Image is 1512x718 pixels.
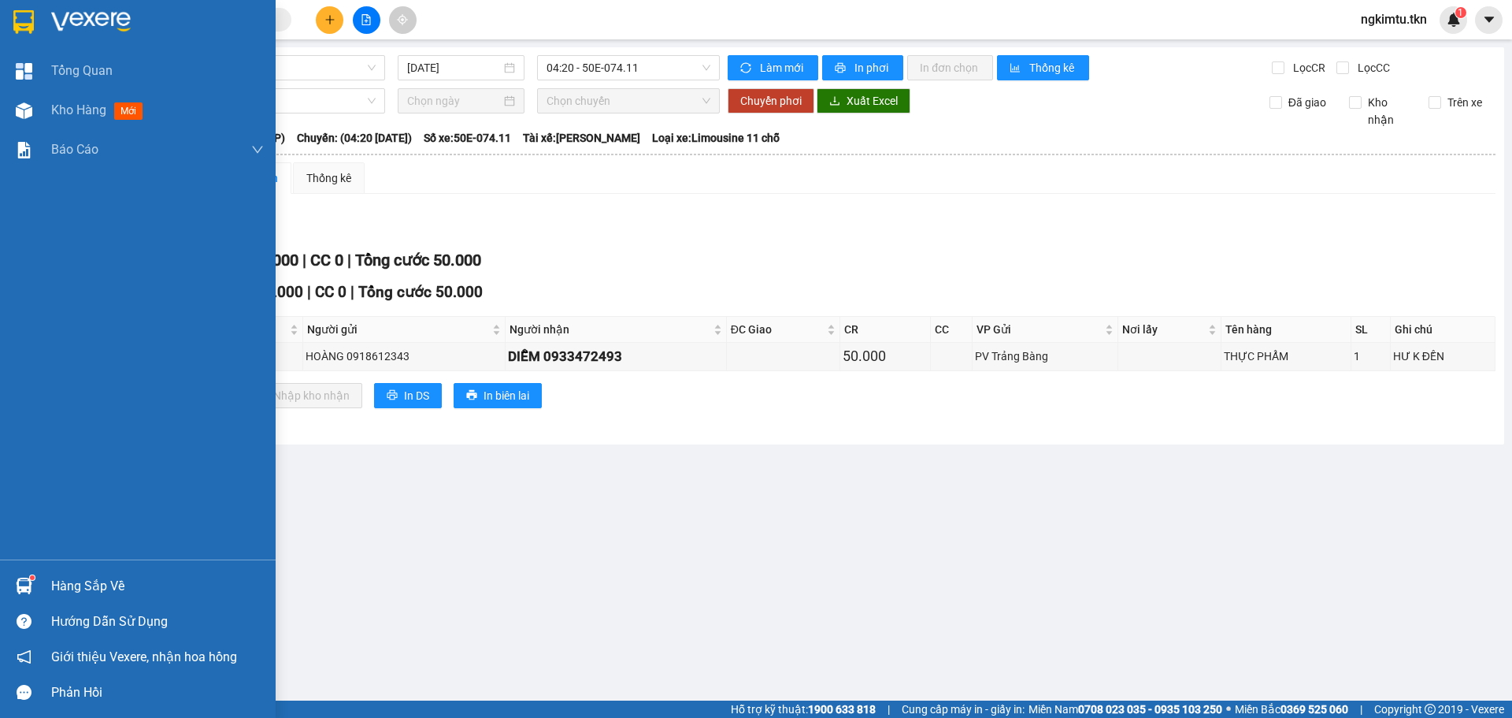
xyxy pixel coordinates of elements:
[16,142,32,158] img: solution-icon
[355,251,481,270] span: Tổng cước 50.000
[315,283,346,301] span: CC 0
[1224,348,1347,365] div: THỰC PHẨM
[297,129,412,147] span: Chuyến: (04:20 [DATE])
[1287,59,1328,76] span: Lọc CR
[358,283,483,301] span: Tổng cước 50.000
[233,283,303,301] span: CR 50.000
[1441,94,1488,111] span: Trên xe
[547,56,710,80] span: 04:20 - 50E-074.11
[976,321,1102,338] span: VP Gửi
[389,6,417,34] button: aim
[306,348,502,365] div: HOÀNG 0918612343
[316,6,343,34] button: plus
[1351,317,1391,343] th: SL
[1028,701,1222,718] span: Miền Nam
[51,575,264,598] div: Hàng sắp về
[374,383,442,408] button: printerIn DS
[728,55,818,80] button: syncLàm mới
[1354,348,1388,365] div: 1
[1280,703,1348,716] strong: 0369 525 060
[404,387,429,404] span: In DS
[51,647,237,667] span: Giới thiệu Vexere, nhận hoa hồng
[1391,317,1495,343] th: Ghi chú
[16,578,32,594] img: warehouse-icon
[1226,706,1231,712] span: ⚪️
[17,649,31,664] span: notification
[840,317,931,343] th: CR
[847,92,898,110] span: Xuất Excel
[973,343,1118,370] td: PV Trảng Bàng
[1078,703,1222,716] strong: 0708 023 035 - 0935 103 250
[424,129,511,147] span: Số xe: 50E-074.11
[397,14,408,25] span: aim
[307,321,489,338] span: Người gửi
[51,102,106,117] span: Kho hàng
[829,95,840,108] span: download
[808,703,876,716] strong: 1900 633 818
[16,63,32,80] img: dashboard-icon
[523,129,640,147] span: Tài xế: [PERSON_NAME]
[854,59,891,76] span: In phơi
[740,62,754,75] span: sync
[51,610,264,634] div: Hướng dẫn sử dụng
[350,283,354,301] span: |
[361,14,372,25] span: file-add
[1482,13,1496,27] span: caret-down
[728,88,814,113] button: Chuyển phơi
[1010,62,1023,75] span: bar-chart
[310,251,343,270] span: CC 0
[251,143,264,156] span: down
[114,102,143,120] span: mới
[324,14,335,25] span: plus
[1458,7,1463,18] span: 1
[243,383,362,408] button: downloadNhập kho nhận
[731,701,876,718] span: Hỗ trợ kỹ thuật:
[51,140,98,159] span: Báo cáo
[1393,348,1492,365] div: HƯ K ĐỀN
[1425,704,1436,715] span: copyright
[931,317,973,343] th: CC
[1029,59,1077,76] span: Thống kê
[1235,701,1348,718] span: Miền Bắc
[17,685,31,700] span: message
[484,387,529,404] span: In biên lai
[13,10,34,34] img: logo-vxr
[302,251,306,270] span: |
[547,89,710,113] span: Chọn chuyến
[975,348,1115,365] div: PV Trảng Bàng
[822,55,903,80] button: printerIn phơi
[353,6,380,34] button: file-add
[1282,94,1332,111] span: Đã giao
[51,61,113,80] span: Tổng Quan
[17,614,31,629] span: question-circle
[407,59,501,76] input: 12/10/2025
[1360,701,1362,718] span: |
[1351,59,1392,76] span: Lọc CC
[1348,9,1440,29] span: ngkimtu.tkn
[510,321,710,338] span: Người nhận
[306,169,351,187] div: Thống kê
[835,62,848,75] span: printer
[843,345,928,367] div: 50.000
[652,129,780,147] span: Loại xe: Limousine 11 chỗ
[387,389,398,402] span: printer
[1455,7,1466,18] sup: 1
[307,283,311,301] span: |
[731,321,824,338] span: ĐC Giao
[888,701,890,718] span: |
[466,389,477,402] span: printer
[902,701,1025,718] span: Cung cấp máy in - giấy in:
[347,251,351,270] span: |
[508,346,724,367] div: DIỄM 0933472493
[997,55,1089,80] button: bar-chartThống kê
[16,102,32,119] img: warehouse-icon
[760,59,806,76] span: Làm mới
[407,92,501,110] input: Chọn ngày
[1362,94,1417,128] span: Kho nhận
[1447,13,1461,27] img: icon-new-feature
[1221,317,1351,343] th: Tên hàng
[454,383,542,408] button: printerIn biên lai
[1475,6,1503,34] button: caret-down
[1122,321,1205,338] span: Nơi lấy
[30,575,35,580] sup: 1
